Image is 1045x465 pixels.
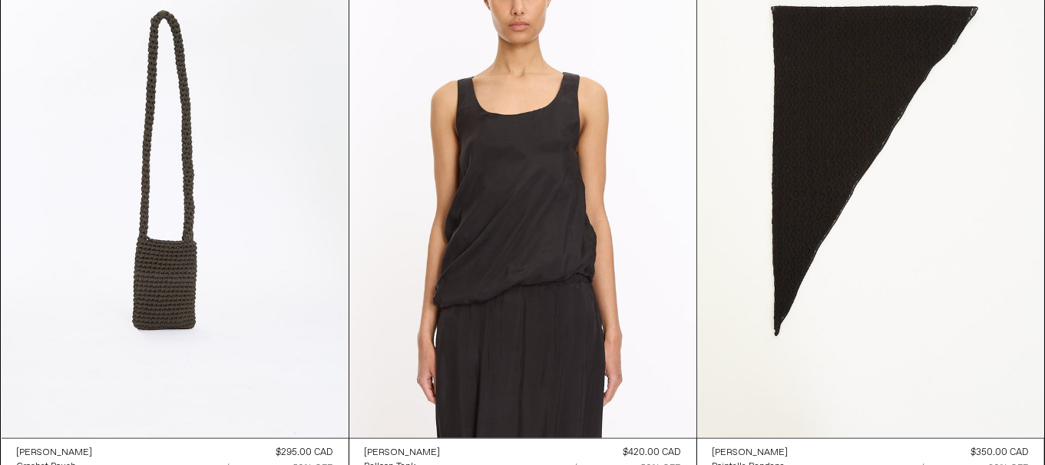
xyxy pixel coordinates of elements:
[623,447,681,460] div: $420.00 CAD
[17,447,93,460] a: [PERSON_NAME]
[971,447,1029,460] div: $350.00 CAD
[276,447,333,460] div: $295.00 CAD
[365,447,441,460] a: [PERSON_NAME]
[713,447,789,460] a: [PERSON_NAME]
